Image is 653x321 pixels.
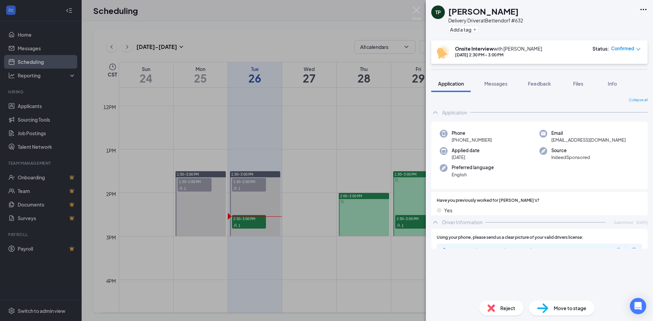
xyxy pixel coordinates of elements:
[639,5,648,14] svg: Ellipses
[441,248,551,254] a: Paperclip06fe80cc9e2d35a23450fa4d070e5399.pdf
[554,304,586,312] span: Move to stage
[473,28,477,32] svg: Plus
[630,298,646,314] div: Open Intercom Messenger
[613,246,622,255] svg: Link
[448,5,519,17] h1: [PERSON_NAME]
[614,219,634,225] span: Submitted:
[636,47,641,52] span: down
[551,147,590,154] span: Source
[500,304,515,312] span: Reject
[573,81,583,87] span: Files
[437,197,539,204] span: Have you previously worked for [PERSON_NAME]'s?
[551,137,626,143] span: [EMAIL_ADDRESS][DOMAIN_NAME]
[441,248,446,253] svg: Paperclip
[444,207,452,214] span: Yes
[452,164,494,171] span: Preferred language
[448,26,479,33] button: PlusAdd a tag
[592,45,609,52] div: Status :
[435,9,441,16] div: TP
[452,154,480,161] span: [DATE]
[437,234,583,241] span: Using your phone, please send us a clear picture of your valid drivers license:
[455,52,542,58] div: [DATE] 2:30 PM - 3:00 PM
[452,130,492,137] span: Phone
[551,130,626,137] span: Email
[452,171,494,178] span: English
[630,247,638,255] svg: Download
[455,46,493,52] b: Onsite Interview
[484,81,507,87] span: Messages
[528,81,551,87] span: Feedback
[431,108,439,117] svg: ChevronUp
[611,45,634,52] span: Confirmed
[629,97,648,103] span: Collapse all
[442,219,483,226] div: Driver Information
[636,219,648,225] span: [DATE]
[438,81,464,87] span: Application
[448,17,523,24] div: Delivery Driver at Bettendorf #632
[452,137,492,143] span: [PHONE_NUMBER]
[431,218,439,226] svg: ChevronUp
[442,109,467,116] div: Application
[449,248,544,253] div: 06fe80cc9e2d35a23450fa4d070e5399.pdf
[551,154,590,161] span: IndeedSponsored
[608,81,617,87] span: Info
[455,45,542,52] div: with [PERSON_NAME]
[452,147,480,154] span: Applied date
